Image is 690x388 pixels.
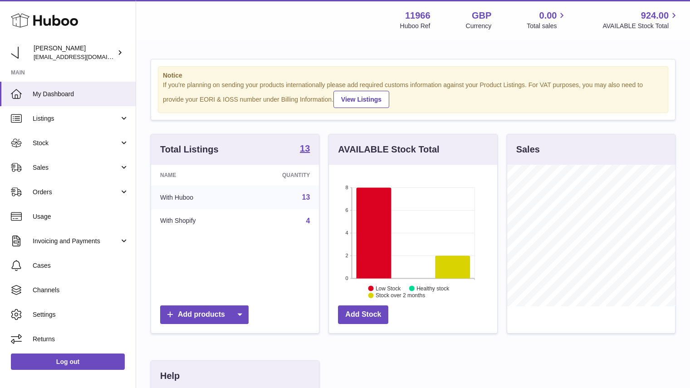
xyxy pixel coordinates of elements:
span: Sales [33,163,119,172]
a: 13 [300,144,310,155]
h3: AVAILABLE Stock Total [338,143,439,156]
a: Log out [11,354,125,370]
a: View Listings [333,91,389,108]
text: 8 [346,185,348,190]
a: 924.00 AVAILABLE Stock Total [602,10,679,30]
a: 13 [302,193,310,201]
span: Orders [33,188,119,196]
a: Add Stock [338,305,388,324]
div: If you're planning on sending your products internationally please add required customs informati... [163,81,663,108]
text: 6 [346,207,348,213]
text: 4 [346,230,348,236]
span: Channels [33,286,129,295]
text: Stock over 2 months [376,292,425,299]
span: Returns [33,335,129,344]
a: Add products [160,305,249,324]
span: Listings [33,114,119,123]
th: Quantity [242,165,319,186]
span: AVAILABLE Stock Total [602,22,679,30]
div: Huboo Ref [400,22,431,30]
a: 0.00 Total sales [527,10,567,30]
strong: 13 [300,144,310,153]
img: info@tenpm.co [11,46,24,59]
text: 2 [346,253,348,258]
span: 0.00 [539,10,557,22]
td: With Huboo [151,186,242,209]
span: Usage [33,212,129,221]
text: 0 [346,275,348,281]
span: Cases [33,261,129,270]
strong: 11966 [405,10,431,22]
text: Healthy stock [416,285,450,291]
td: With Shopify [151,209,242,233]
div: [PERSON_NAME] [34,44,115,61]
h3: Sales [516,143,540,156]
text: Low Stock [376,285,401,291]
span: Total sales [527,22,567,30]
strong: Notice [163,71,663,80]
h3: Total Listings [160,143,219,156]
div: Currency [466,22,492,30]
span: 924.00 [641,10,669,22]
a: 4 [306,217,310,225]
th: Name [151,165,242,186]
span: Invoicing and Payments [33,237,119,246]
span: My Dashboard [33,90,129,98]
span: Settings [33,310,129,319]
span: Stock [33,139,119,147]
strong: GBP [472,10,491,22]
span: [EMAIL_ADDRESS][DOMAIN_NAME] [34,53,133,60]
h3: Help [160,370,180,382]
